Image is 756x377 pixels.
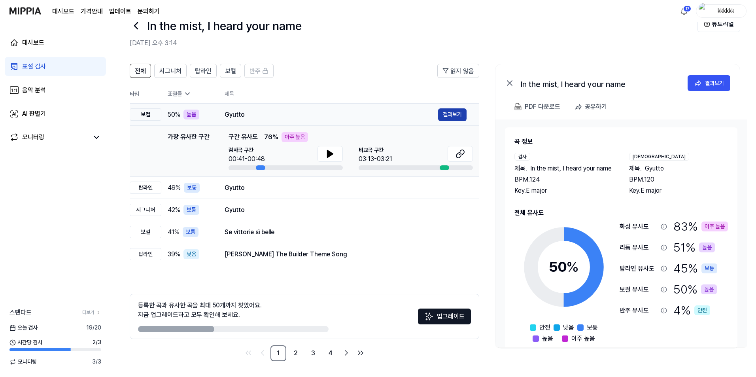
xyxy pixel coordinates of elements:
div: Gyutto [225,205,467,215]
div: Se vittorie sì belle [225,227,467,237]
span: 시간당 검사 [9,338,42,347]
a: 문의하기 [138,7,160,16]
a: Go to previous page [256,347,269,359]
button: 결과보기 [688,75,730,91]
a: 모니터링 [9,133,89,142]
button: 업그레이드 [418,309,471,324]
button: 보컬 [220,64,241,78]
div: 모니터링 [22,133,44,142]
div: Gyutto [225,183,467,193]
span: 읽지 않음 [450,66,474,76]
span: 높음 [542,334,553,343]
a: 3 [305,345,321,361]
h1: In the mist, I heard your name [147,17,302,35]
span: 구간 유사도 [229,132,258,142]
div: 45 % [673,260,717,277]
a: 음악 분석 [5,81,106,100]
div: 보통 [183,227,198,237]
a: 표절 검사 [5,57,106,76]
span: 전체 [135,66,146,76]
h2: [DATE] 오후 3:14 [130,38,697,48]
div: 탑라인 유사도 [620,264,658,273]
div: 낮음 [183,249,199,259]
div: Key. E major [629,186,728,195]
span: 검사곡 구간 [229,146,265,154]
button: 전체 [130,64,151,78]
div: 보통 [701,263,717,273]
div: 아주 높음 [701,222,728,231]
div: 보통 [184,183,200,193]
img: profile [699,3,708,19]
button: 알림17 [678,5,690,17]
button: profilekkkkkk [696,4,747,18]
span: 오늘 검사 [9,324,38,332]
div: Gyutto [225,110,438,119]
button: 반주 [244,64,274,78]
a: Go to next page [340,347,353,359]
a: 대시보드 [52,7,74,16]
a: 업데이트 [109,7,131,16]
span: 시그니처 [159,66,181,76]
div: 17 [683,6,691,12]
div: 가장 유사한 구간 [168,132,210,170]
span: 아주 높음 [571,334,595,343]
div: 51 % [673,239,715,256]
span: 보컬 [225,66,236,76]
span: 19 / 20 [86,324,101,332]
a: Sparkles업그레이드 [418,315,471,323]
div: 검사 [514,153,530,161]
a: 1 [270,345,286,361]
div: 표절 검사 [22,62,46,71]
div: Key. E major [514,186,613,195]
div: kkkkkk [711,6,741,15]
nav: pagination [130,345,479,361]
span: 보통 [587,323,598,332]
div: 공유하기 [585,102,607,112]
img: Help [704,21,710,27]
span: 42 % [168,205,180,215]
div: PDF 다운로드 [525,102,560,112]
div: 00:41-00:48 [229,154,265,164]
button: 시그니처 [154,64,187,78]
div: 보컬 유사도 [620,285,658,294]
span: 39 % [168,250,180,259]
div: 높음 [701,284,717,294]
div: 높음 [699,242,715,252]
span: In the mist, I heard your name [530,164,612,173]
div: 탑라인 [130,182,161,194]
button: 결과보기 [438,108,467,121]
div: 보통 [183,205,199,215]
span: 50 % [168,110,180,119]
div: 대시보드 [22,38,44,47]
h2: 전체 유사도 [514,208,728,218]
span: 탑라인 [195,66,212,76]
div: In the mist, I heard your name [521,78,679,88]
span: 76 % [264,133,278,142]
div: 50 % [673,280,717,298]
span: 41 % [168,227,180,237]
span: 모니터링 [9,358,37,366]
button: PDF 다운로드 [513,99,562,115]
div: 4 % [673,301,710,319]
span: 반주 [249,66,261,76]
div: 반주 유사도 [620,306,658,315]
div: 높음 [183,110,199,119]
button: 가격안내 [81,7,103,16]
span: 비교곡 구간 [359,146,392,154]
div: 화성 유사도 [620,222,658,231]
a: Go to last page [354,347,367,359]
span: 49 % [168,183,181,193]
img: PDF Download [514,103,522,110]
th: 타입 [130,84,161,104]
span: 안전 [539,323,550,332]
div: 시그니처 [130,204,161,216]
span: % [566,258,579,275]
span: 제목 . [514,164,527,173]
a: 4 [323,345,338,361]
div: 탑라인 [130,248,161,260]
div: 표절률 [168,90,212,98]
div: 결과보기 [705,79,724,87]
div: 등록한 곡과 유사한 곡을 최대 50개까지 찾았어요. 지금 업그레이드하고 모두 확인해 보세요. [138,301,262,320]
